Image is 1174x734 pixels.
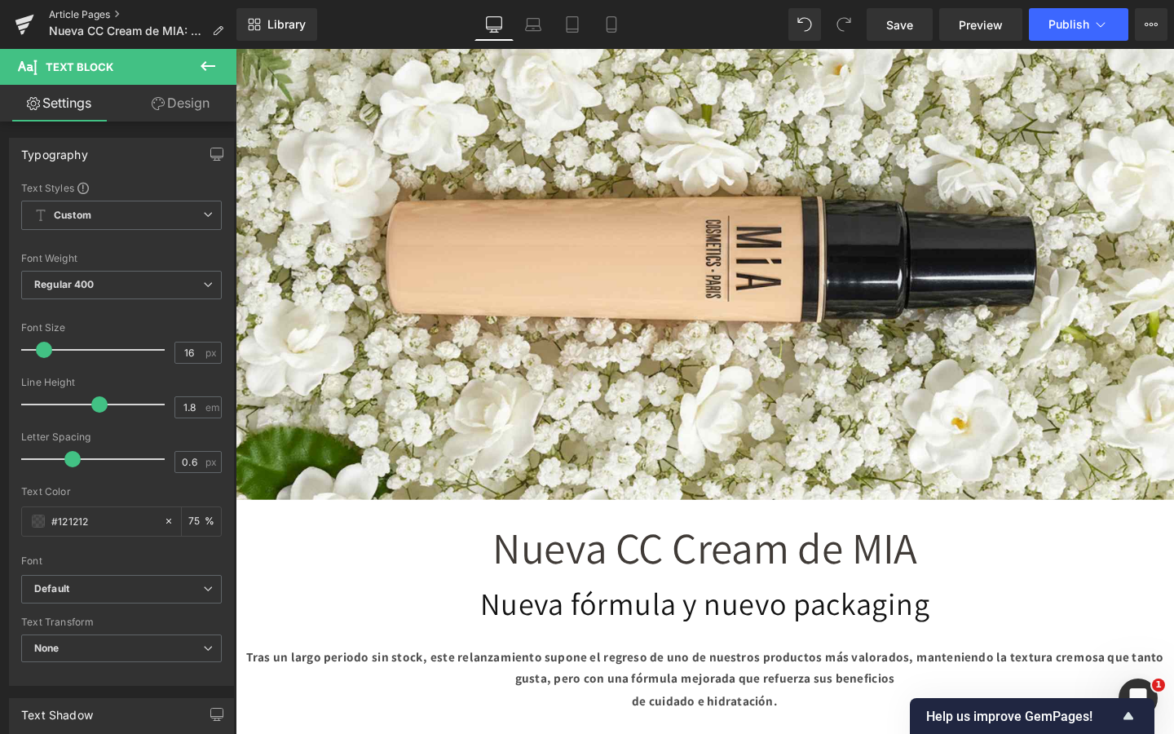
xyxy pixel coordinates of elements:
a: Preview [939,8,1022,41]
input: Color [51,512,156,530]
span: Text Block [46,60,113,73]
span: px [205,347,219,358]
div: Font Size [21,322,222,334]
div: Text Shadow [21,699,93,722]
button: More [1135,8,1167,41]
div: Text Transform [21,617,222,628]
a: Laptop [514,8,553,41]
div: Font [21,555,222,567]
a: New Library [236,8,317,41]
div: % [182,507,221,536]
div: Text Color [21,486,222,497]
b: None [34,642,60,654]
a: Article Pages [49,8,236,21]
a: Tablet [553,8,592,41]
button: Undo [788,8,821,41]
span: 1 [1152,679,1165,692]
button: Show survey - Help us improve GemPages! [926,706,1138,726]
b: Tras un largo periodo sin stock, este relanzamiento supone el regreso de uno de nuestros producto... [11,630,975,671]
span: Publish [1048,18,1089,31]
div: Line Height [21,377,222,388]
span: Save [886,16,913,33]
span: Nueva CC Cream de MIA [271,494,717,554]
div: Font Weight [21,253,222,264]
a: Mobile [592,8,631,41]
div: Typography [21,139,88,161]
b: Regular 400 [34,278,95,290]
b: de cuidado e hidratación. [417,677,570,694]
div: Letter Spacing [21,431,222,443]
button: Publish [1029,8,1128,41]
span: em [205,402,219,413]
i: Default [34,582,69,596]
span: Help us improve GemPages! [926,709,1119,724]
div: Text Styles [21,181,222,194]
b: Custom [54,209,91,223]
span: Preview [959,16,1003,33]
span: Nueva CC Cream de MIA: Nueva fórmula y nuevo packaging [49,24,205,38]
span: Library [267,17,306,32]
a: Desktop [474,8,514,41]
iframe: Intercom live chat [1119,679,1158,718]
span: px [205,457,219,467]
a: Design [121,85,240,122]
button: Redo [828,8,860,41]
